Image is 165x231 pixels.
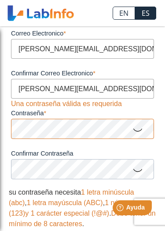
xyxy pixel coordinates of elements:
[9,188,81,196] span: su contraseña necesita
[11,39,154,59] input: Correo Electronico
[135,7,156,20] a: ES
[87,197,155,221] iframe: Help widget launcher
[113,7,135,20] a: EN
[11,110,154,117] label: Contraseña
[11,30,154,37] label: Correo Electronico
[11,70,154,77] label: Confirmar Correo Electronico
[27,199,103,206] span: 1 letra mayúscula (ABC)
[25,210,109,217] span: y 1 carácter especial (!@#)
[11,79,154,99] input: Confirmar Correo Electronico
[11,99,122,110] div: Una contraseña válida es requerida
[9,187,156,229] div: , , . .
[11,150,154,157] label: Confirmar Contraseña
[9,188,134,206] span: 1 letra minúscula (abc)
